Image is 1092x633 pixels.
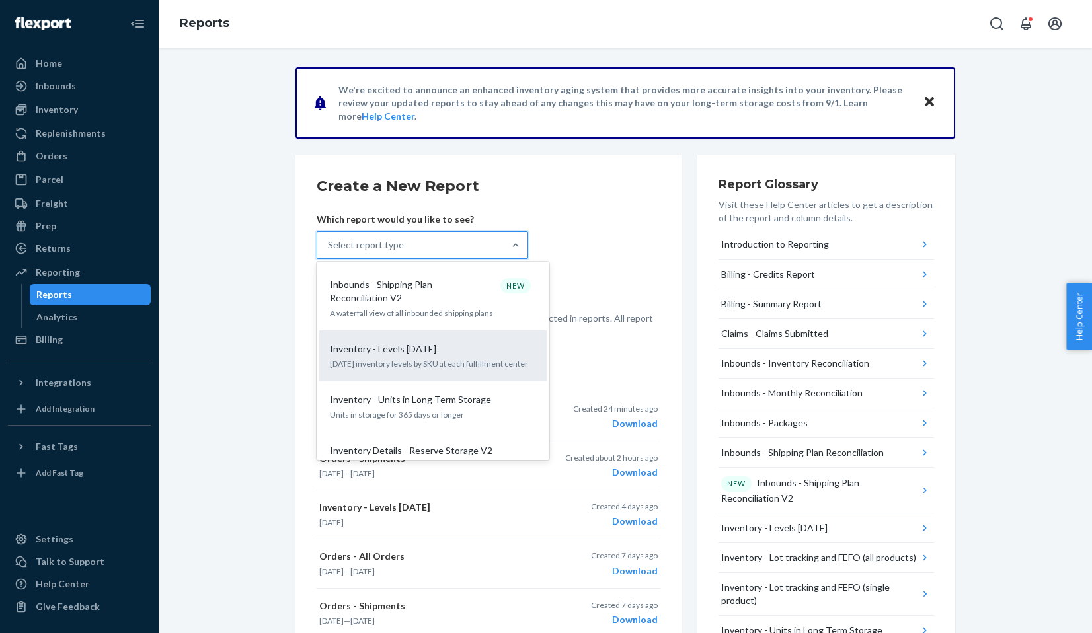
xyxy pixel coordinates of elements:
button: Integrations [8,372,151,393]
h3: Report Glossary [719,176,934,193]
div: Inbounds - Packages [721,416,808,429]
div: Reports [36,288,72,301]
button: Orders - Shipments[DATE]—[DATE]Created about 2 hours agoDownload [317,441,660,490]
div: Orders [36,149,67,163]
button: Inventory - Levels [DATE] [719,513,934,543]
time: [DATE] [350,468,375,478]
div: Replenishments [36,127,106,140]
p: Inventory - Levels [DATE] [330,342,436,355]
div: Integrations [36,376,91,389]
button: Billing - Summary Report [719,289,934,319]
p: A waterfall view of all inbounded shipping plans [330,307,536,318]
div: Download [591,613,658,626]
a: Freight [8,193,151,214]
button: Orders - All Orders[DATE]—[DATE]Created 7 days agoDownload [317,539,660,588]
div: Billing - Summary Report [721,297,822,311]
button: Inventory - Lot tracking and FEFO (single product) [719,573,934,616]
time: [DATE] [319,517,344,527]
time: [DATE] [319,616,344,626]
p: Orders - Shipments [319,599,543,613]
a: Help Center [8,574,151,595]
div: Returns [36,242,71,255]
div: Billing - Credits Report [721,268,815,281]
div: Inventory [36,103,78,116]
a: Home [8,53,151,74]
div: Add Fast Tag [36,467,83,478]
time: [DATE] [319,566,344,576]
time: [DATE] [319,468,344,478]
p: Inventory - Levels [DATE] [319,501,543,514]
button: Inbounds - Shipping Plan Reconciliation [719,438,934,468]
div: Select report type [328,239,404,252]
div: Inventory - Levels [DATE] [721,521,828,535]
button: Close Navigation [124,11,151,37]
div: Prep [36,219,56,233]
button: Inbounds - Monthly Reconciliation [719,379,934,408]
p: Created 4 days ago [591,501,658,512]
p: Inventory Details - Reserve Storage V2 [330,444,492,457]
div: Inbounds - Monthly Reconciliation [721,387,863,400]
a: Reporting [8,262,151,283]
button: Help Center [1066,283,1092,350]
button: Open Search Box [984,11,1010,37]
div: Inbounds - Shipping Plan Reconciliation [721,446,884,459]
a: Reports [30,284,151,305]
a: Billing [8,329,151,350]
button: Inventory - Levels [DATE][DATE]Created 4 days agoDownload [317,490,660,539]
div: Fast Tags [36,440,78,453]
button: NEWInbounds - Shipping Plan Reconciliation V2 [719,468,934,513]
p: NEW [506,281,525,291]
div: Claims - Claims Submitted [721,327,828,340]
div: Home [36,57,62,70]
div: Analytics [36,311,77,324]
p: Inbounds - Shipping Plan Reconciliation V2 [330,278,457,305]
button: Claims - Claims Submitted [719,319,934,349]
a: Add Fast Tag [8,463,151,484]
img: Flexport logo [15,17,71,30]
p: [DATE] inventory levels by SKU at each fulfillment center [330,358,536,369]
p: Which report would you like to see? [317,213,528,226]
div: Freight [36,197,68,210]
button: Fast Tags [8,436,151,457]
button: Inbounds - Inventory Reconciliation [719,349,934,379]
a: Add Integration [8,398,151,420]
button: Open notifications [1013,11,1039,37]
p: Units in storage for 365 days or longer [330,409,536,420]
a: Parcel [8,169,151,190]
a: Analytics [30,307,151,328]
button: Open account menu [1042,11,1068,37]
div: Talk to Support [36,555,104,568]
a: Talk to Support [8,551,151,572]
div: Add Integration [36,403,95,414]
button: Give Feedback [8,596,151,617]
ol: breadcrumbs [169,5,240,43]
a: Returns [8,238,151,259]
p: Orders - All Orders [319,550,543,563]
div: Download [591,564,658,577]
a: Reports [180,16,229,30]
div: Reporting [36,266,80,279]
button: Introduction to Reporting [719,230,934,260]
button: Inventory - Lot tracking and FEFO (all products) [719,543,934,573]
p: — [319,566,543,577]
p: We're excited to announce an enhanced inventory aging system that provides more accurate insights... [338,83,910,123]
a: Inventory [8,99,151,120]
button: Close [921,93,938,112]
p: — [319,615,543,626]
p: Created 7 days ago [591,599,658,611]
p: Created about 2 hours ago [565,452,658,463]
p: — [319,468,543,479]
p: Inventory - Units in Long Term Storage [330,393,491,406]
div: Inventory - Lot tracking and FEFO (all products) [721,551,916,564]
p: NEW [727,478,746,489]
p: Created 7 days ago [591,550,658,561]
time: [DATE] [350,566,375,576]
div: Inbounds - Shipping Plan Reconciliation V2 [721,476,919,505]
p: Visit these Help Center articles to get a description of the report and column details. [719,198,934,225]
a: Replenishments [8,123,151,144]
a: Settings [8,529,151,550]
button: Inbounds - Packages [719,408,934,438]
p: Created 24 minutes ago [573,403,658,414]
div: Parcel [36,173,63,186]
